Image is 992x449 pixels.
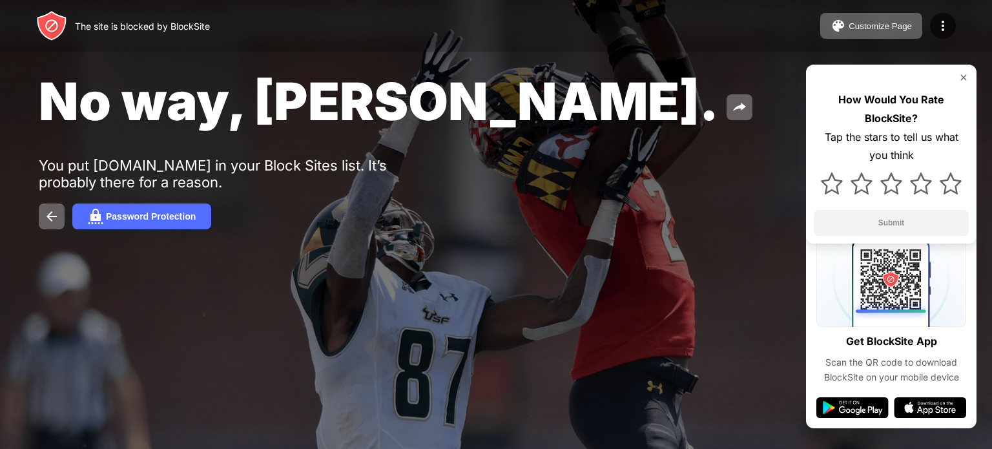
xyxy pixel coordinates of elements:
div: You put [DOMAIN_NAME] in your Block Sites list. It’s probably there for a reason. [39,157,438,191]
button: Submit [814,210,969,236]
img: star.svg [821,172,843,194]
img: rate-us-close.svg [958,72,969,83]
img: password.svg [88,209,103,224]
button: Password Protection [72,204,211,229]
img: star.svg [880,172,902,194]
button: Customize Page [820,13,922,39]
div: Password Protection [106,211,196,222]
img: app-store.svg [894,397,966,418]
img: star.svg [910,172,932,194]
div: The site is blocked by BlockSite [75,21,210,32]
img: share.svg [732,99,747,115]
img: header-logo.svg [36,10,67,41]
img: back.svg [44,209,59,224]
img: pallet.svg [831,18,846,34]
img: menu-icon.svg [935,18,951,34]
div: Customize Page [849,21,912,31]
img: google-play.svg [816,397,889,418]
img: star.svg [940,172,962,194]
div: Scan the QR code to download BlockSite on your mobile device [816,355,966,384]
img: star.svg [851,172,873,194]
div: Tap the stars to tell us what you think [814,128,969,165]
span: No way, [PERSON_NAME]. [39,70,719,132]
div: How Would You Rate BlockSite? [814,90,969,128]
div: Get BlockSite App [846,332,937,351]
